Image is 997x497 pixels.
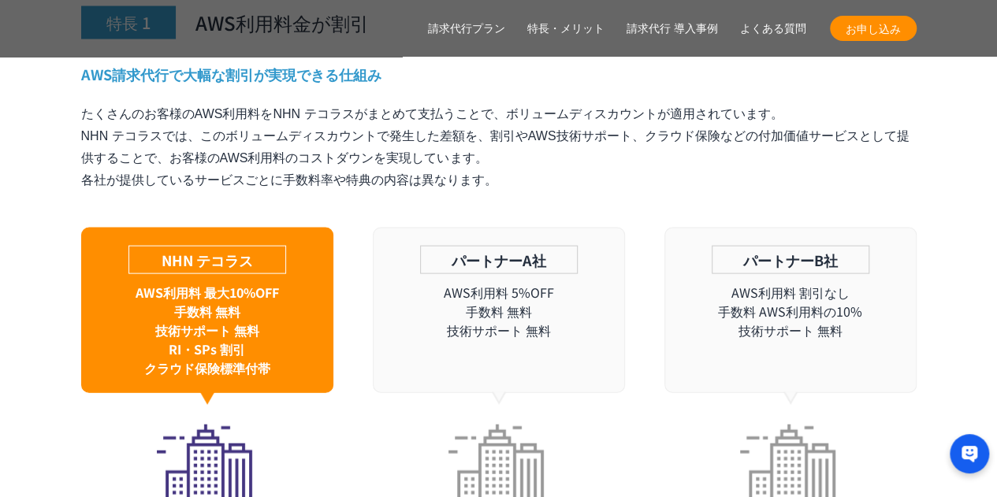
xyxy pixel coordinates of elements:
[527,20,605,37] a: 特長・メリット
[374,283,624,339] p: AWS利用料 5%OFF 手数料 無料 技術サポート 無料
[81,103,917,191] p: たくさんのお客様のAWS利用料をNHN テコラスがまとめて支払うことで、ボリュームディスカウントが適用されています。 NHN テコラスでは、このボリュームディスカウントで発生した差額を、割引やA...
[627,20,718,37] a: 請求代行 導入事例
[830,16,917,41] a: お申し込み
[82,283,333,377] p: AWS利用料 最大10%OFF 手数料 無料 技術サポート 無料 RI・SPs 割引 クラウド保険標準付帯
[740,20,806,37] a: よくある質問
[195,9,369,36] span: AWS利用料金が割引
[712,246,869,274] p: パートナーB社
[420,246,578,274] p: パートナーA社
[830,20,917,37] span: お申し込み
[81,65,917,84] h4: AWS請求代行で大幅な割引が実現できる仕組み
[128,246,286,274] p: NHN テコラス
[428,20,505,37] a: 請求代行プラン
[81,6,176,39] span: 特長 1
[665,283,916,339] p: AWS利用料 割引なし 手数料 AWS利用料の10% 技術サポート 無料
